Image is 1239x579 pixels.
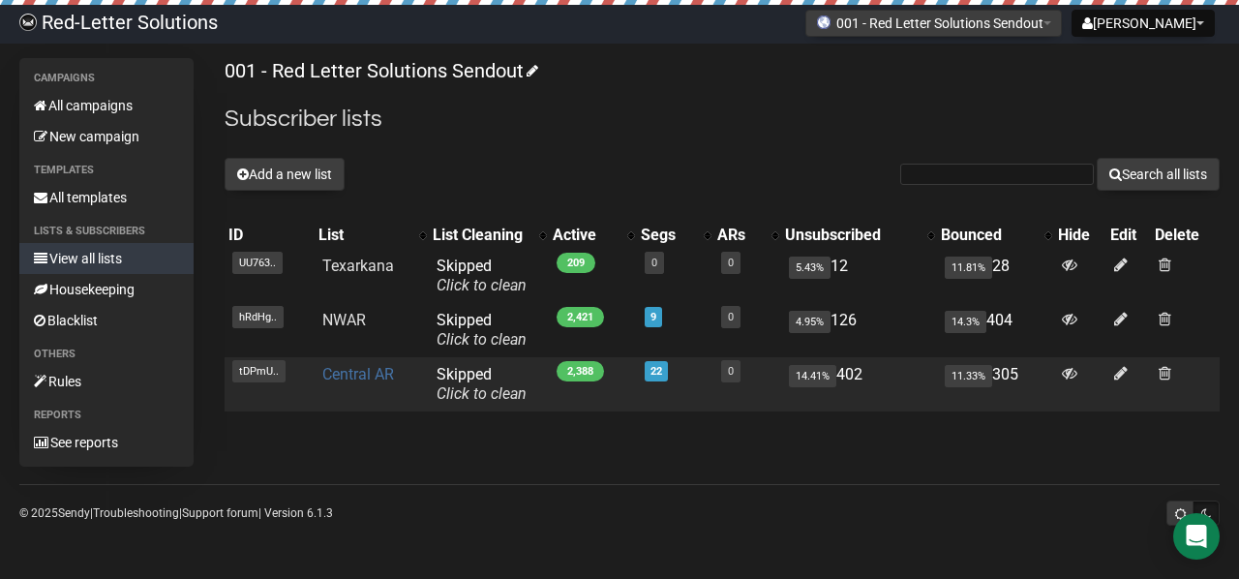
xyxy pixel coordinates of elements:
[433,226,529,245] div: List Cleaning
[19,67,194,90] li: Campaigns
[19,343,194,366] li: Others
[437,311,527,349] span: Skipped
[728,365,734,378] a: 0
[781,303,938,357] td: 126
[789,311,831,333] span: 4.95%
[641,226,694,245] div: Segs
[717,226,762,245] div: ARs
[322,365,394,383] a: Central AR
[182,506,258,520] a: Support forum
[789,257,831,279] span: 5.43%
[816,15,831,30] img: favicons
[1097,158,1220,191] button: Search all lists
[437,365,527,403] span: Skipped
[322,311,366,329] a: NWAR
[945,311,986,333] span: 14.3%
[437,257,527,294] span: Skipped
[19,366,194,397] a: Rules
[785,226,919,245] div: Unsubscribed
[1106,222,1151,249] th: Edit: No sort applied, sorting is disabled
[19,404,194,427] li: Reports
[557,307,604,327] span: 2,421
[805,10,1062,37] button: 001 - Red Letter Solutions Sendout
[549,222,637,249] th: Active: No sort applied, activate to apply an ascending sort
[651,257,657,269] a: 0
[58,506,90,520] a: Sendy
[781,222,938,249] th: Unsubscribed: No sort applied, activate to apply an ascending sort
[941,226,1035,245] div: Bounced
[19,427,194,458] a: See reports
[19,220,194,243] li: Lists & subscribers
[1151,222,1220,249] th: Delete: No sort applied, sorting is disabled
[232,360,286,382] span: tDPmU..
[232,306,284,328] span: hRdHg..
[228,226,311,245] div: ID
[19,305,194,336] a: Blacklist
[19,121,194,152] a: New campaign
[225,59,535,82] a: 001 - Red Letter Solutions Sendout
[19,243,194,274] a: View all lists
[1072,10,1215,37] button: [PERSON_NAME]
[937,357,1054,411] td: 305
[1110,226,1147,245] div: Edit
[781,249,938,303] td: 12
[728,257,734,269] a: 0
[429,222,549,249] th: List Cleaning: No sort applied, activate to apply an ascending sort
[225,102,1220,137] h2: Subscriber lists
[1058,226,1103,245] div: Hide
[19,14,37,31] img: 983279c4004ba0864fc8a668c650e103
[650,365,662,378] a: 22
[1173,513,1220,560] div: Open Intercom Messenger
[437,276,527,294] a: Click to clean
[232,252,283,274] span: UU763..
[318,226,409,245] div: List
[437,330,527,349] a: Click to clean
[1054,222,1106,249] th: Hide: No sort applied, sorting is disabled
[437,384,527,403] a: Click to clean
[553,226,618,245] div: Active
[322,257,394,275] a: Texarkana
[789,365,836,387] span: 14.41%
[937,249,1054,303] td: 28
[781,357,938,411] td: 402
[315,222,429,249] th: List: No sort applied, activate to apply an ascending sort
[1155,226,1216,245] div: Delete
[19,90,194,121] a: All campaigns
[937,222,1054,249] th: Bounced: No sort applied, activate to apply an ascending sort
[945,365,992,387] span: 11.33%
[93,506,179,520] a: Troubleshooting
[225,158,345,191] button: Add a new list
[225,222,315,249] th: ID: No sort applied, sorting is disabled
[557,361,604,381] span: 2,388
[19,503,333,524] p: © 2025 | | | Version 6.1.3
[650,311,656,323] a: 9
[728,311,734,323] a: 0
[19,159,194,182] li: Templates
[945,257,992,279] span: 11.81%
[713,222,781,249] th: ARs: No sort applied, activate to apply an ascending sort
[637,222,713,249] th: Segs: No sort applied, activate to apply an ascending sort
[19,274,194,305] a: Housekeeping
[19,182,194,213] a: All templates
[937,303,1054,357] td: 404
[557,253,595,273] span: 209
